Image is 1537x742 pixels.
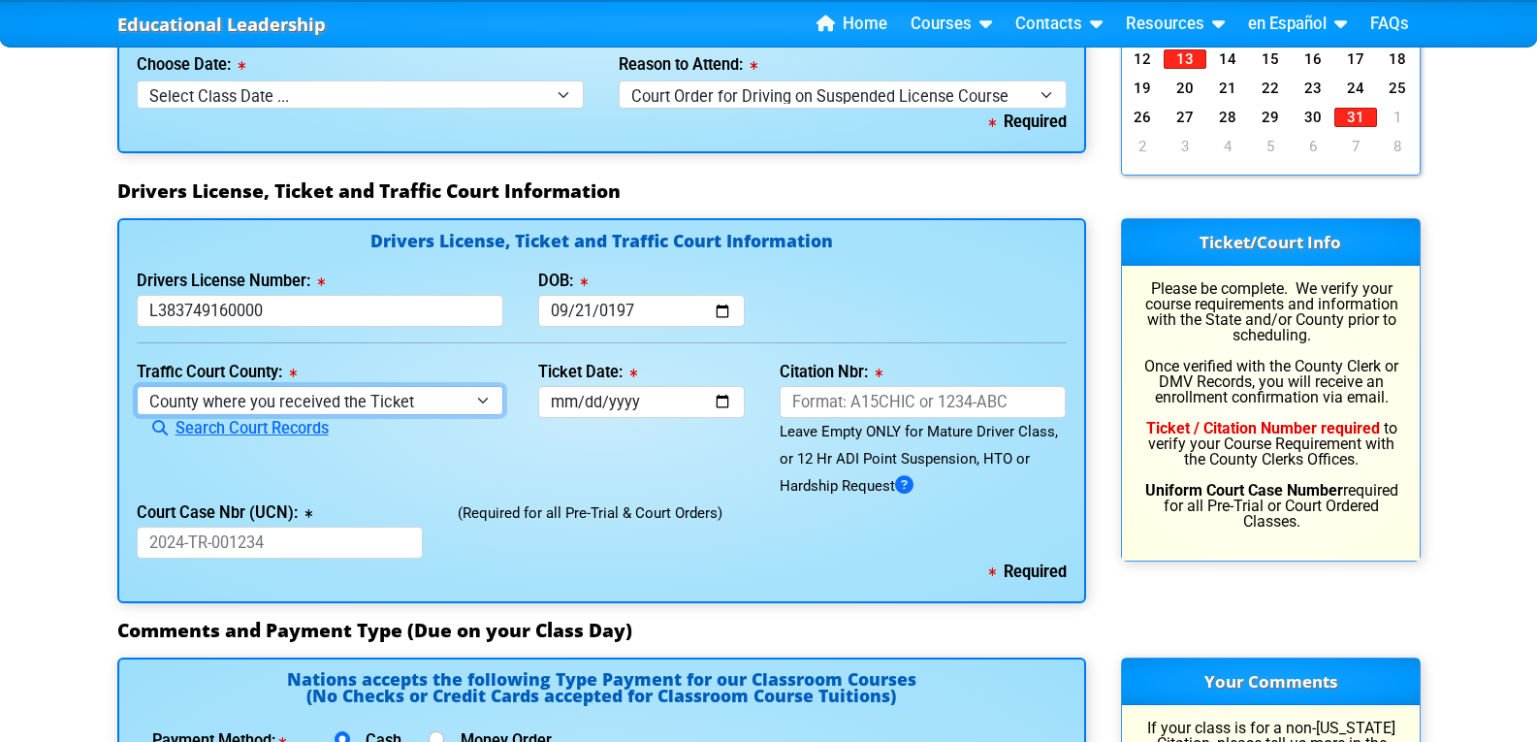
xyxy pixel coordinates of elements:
[1377,108,1420,127] a: 1
[1164,79,1206,98] a: 20
[137,505,312,521] label: Court Case Nbr (UCN):
[1122,219,1420,266] h3: Ticket/Court Info
[1164,137,1206,156] a: 3
[1206,108,1249,127] a: 28
[903,10,1000,39] a: Courses
[117,619,1421,642] h3: Comments and Payment Type (Due on your Class Day)
[1249,137,1292,156] a: 5
[1206,137,1249,156] a: 4
[137,57,245,73] label: Choose Date:
[137,365,297,380] label: Traffic Court County:
[1292,137,1334,156] a: 6
[1122,49,1165,69] a: 12
[538,365,637,380] label: Ticket Date:
[1146,419,1380,437] b: Ticket / Citation Number required
[1008,10,1110,39] a: Contacts
[1118,10,1233,39] a: Resources
[1249,79,1292,98] a: 22
[440,500,1083,559] div: (Required for all Pre-Trial & Court Orders)
[1240,10,1355,39] a: en Español
[1334,79,1377,98] a: 24
[1292,79,1334,98] a: 23
[1122,108,1165,127] a: 26
[1362,10,1417,39] a: FAQs
[989,563,1067,581] b: Required
[1377,137,1420,156] a: 8
[1122,79,1165,98] a: 19
[780,418,1067,500] div: Leave Empty ONLY for Mature Driver Class, or 12 Hr ADI Point Suspension, HTO or Hardship Request
[1249,108,1292,127] a: 29
[780,386,1067,418] input: Format: A15CHIC or 1234-ABC
[1292,49,1334,69] a: 16
[137,233,1067,253] h4: Drivers License, Ticket and Traffic Court Information
[619,57,757,73] label: Reason to Attend:
[137,295,504,327] input: License or Florida ID Card Nbr
[989,113,1067,131] b: Required
[1139,281,1402,530] p: Please be complete. We verify your course requirements and information with the State and/or Coun...
[1122,137,1165,156] a: 2
[1206,79,1249,98] a: 21
[137,419,329,437] a: Search Court Records
[1377,49,1420,69] a: 18
[1249,49,1292,69] a: 15
[538,386,745,418] input: mm/dd/yyyy
[1206,49,1249,69] a: 14
[137,671,1067,712] h4: Nations accepts the following Type Payment for our Classroom Courses (No Checks or Credit Cards a...
[1334,49,1377,69] a: 17
[117,9,326,41] a: Educational Leadership
[538,295,745,327] input: mm/dd/yyyy
[780,365,882,380] label: Citation Nbr:
[137,274,325,289] label: Drivers License Number:
[1377,79,1420,98] a: 25
[1145,481,1343,500] b: Uniform Court Case Number
[1122,659,1420,705] h3: Your Comments
[809,10,895,39] a: Home
[538,274,588,289] label: DOB:
[117,179,1421,203] h3: Drivers License, Ticket and Traffic Court Information
[1164,49,1206,69] a: 13
[137,527,424,559] input: 2024-TR-001234
[1334,108,1377,127] a: 31
[1292,108,1334,127] a: 30
[1334,137,1377,156] a: 7
[1164,108,1206,127] a: 27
